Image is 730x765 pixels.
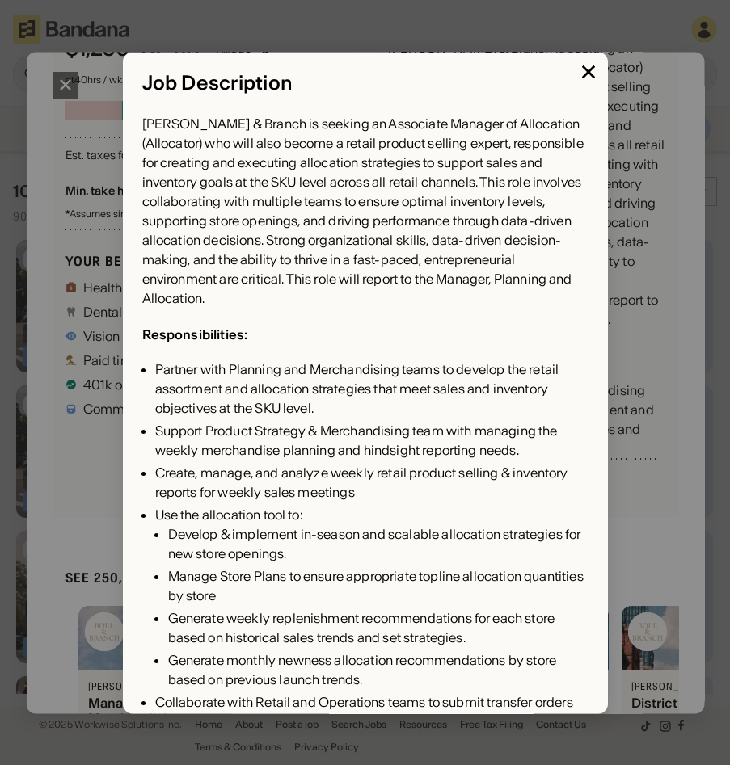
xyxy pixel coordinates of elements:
[168,650,589,689] div: Generate monthly newness allocation recommendations by store based on previous launch trends.
[155,421,589,460] div: Support Product Strategy & Merchandising team with managing the weekly merchandise planning and h...
[142,71,589,95] div: Job Description
[168,608,589,647] div: Generate weekly replenishment recommendations for each store based on historical sales trends and...
[168,566,589,605] div: Manage Store Plans to ensure appropriate topline allocation quantities by store
[155,359,589,418] div: Partner with Planning and Merchandising teams to develop the retail assortment and allocation str...
[155,505,589,689] div: Use the allocation tool to:
[155,463,589,502] div: Create, manage, and analyze weekly retail product selling & inventory reports for weekly sales me...
[142,326,248,343] div: Responsibilities:
[155,692,589,731] div: Collaborate with Retail and Operations teams to submit transfer orders and ensure timely fulfillm...
[142,114,589,308] div: [PERSON_NAME] & Branch is seeking an Associate Manager of Allocation (Allocator) who will also be...
[168,524,589,563] div: Develop & implement in-season and scalable allocation strategies for new store openings.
